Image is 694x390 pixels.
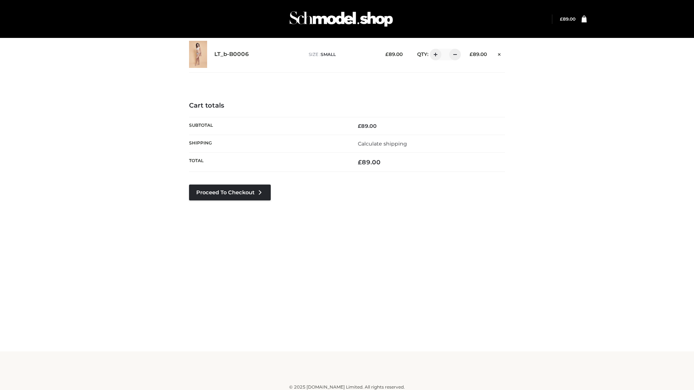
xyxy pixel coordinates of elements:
th: Subtotal [189,117,347,135]
h4: Cart totals [189,102,505,110]
bdi: 89.00 [358,159,381,166]
img: Schmodel Admin 964 [287,5,395,33]
img: LT_b-B0006 - SMALL [189,41,207,68]
span: £ [560,16,563,22]
th: Total [189,153,347,172]
th: Shipping [189,135,347,152]
span: £ [470,51,473,57]
a: Proceed to Checkout [189,185,271,200]
a: Calculate shipping [358,140,407,147]
span: £ [358,123,361,129]
span: SMALL [321,52,336,57]
p: size : [309,51,374,58]
bdi: 89.00 [358,123,377,129]
bdi: 89.00 [470,51,487,57]
a: Remove this item [494,49,505,58]
span: £ [385,51,389,57]
bdi: 89.00 [560,16,575,22]
span: £ [358,159,362,166]
bdi: 89.00 [385,51,403,57]
a: £89.00 [560,16,575,22]
div: QTY: [410,49,458,60]
a: LT_b-B0006 [214,51,249,58]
